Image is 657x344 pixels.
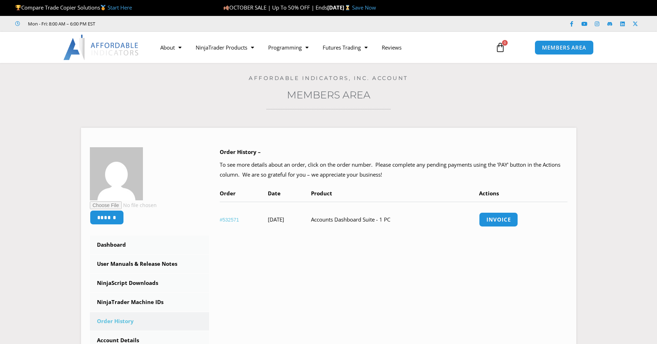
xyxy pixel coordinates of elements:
a: Invoice order number 532571 [479,212,518,227]
a: Start Here [108,4,132,11]
p: To see more details about an order, click on the order number. Please complete any pending paymen... [220,160,567,180]
a: Programming [261,39,316,56]
span: Actions [479,190,499,197]
a: NinjaTrader Products [189,39,261,56]
td: Accounts Dashboard Suite - 1 PC [311,202,479,237]
span: Order [220,190,236,197]
a: User Manuals & Release Notes [90,255,209,273]
span: Mon - Fri: 8:00 AM – 6:00 PM EST [26,19,95,28]
span: Compare Trade Copier Solutions [15,4,132,11]
iframe: Customer reviews powered by Trustpilot [105,20,211,27]
time: [DATE] [268,216,284,223]
a: Reviews [375,39,409,56]
a: NinjaTrader Machine IDs [90,293,209,311]
a: MEMBERS AREA [535,40,594,55]
span: Product [311,190,332,197]
b: Order History – [220,148,261,155]
a: Save Now [352,4,376,11]
a: View order number 532571 [220,217,239,223]
span: OCTOBER SALE | Up To 50% OFF | Ends [223,4,327,11]
a: Futures Trading [316,39,375,56]
a: NinjaScript Downloads [90,274,209,292]
a: About [153,39,189,56]
img: 6ed3a94d1234815811d2c7cec226d4e1d5f232360f9306d38251c97e0a4067dd [90,147,143,200]
span: 0 [502,40,508,46]
nav: Menu [153,39,487,56]
img: ⌛ [345,5,350,10]
a: Order History [90,312,209,331]
img: 🏆 [16,5,21,10]
span: Date [268,190,281,197]
a: Members Area [287,89,370,101]
img: 🥇 [100,5,106,10]
a: Affordable Indicators, Inc. Account [249,75,408,81]
a: Dashboard [90,236,209,254]
img: 🍂 [224,5,229,10]
img: LogoAI | Affordable Indicators – NinjaTrader [63,35,139,60]
span: MEMBERS AREA [542,45,586,50]
a: 0 [485,37,516,58]
strong: [DATE] [327,4,352,11]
